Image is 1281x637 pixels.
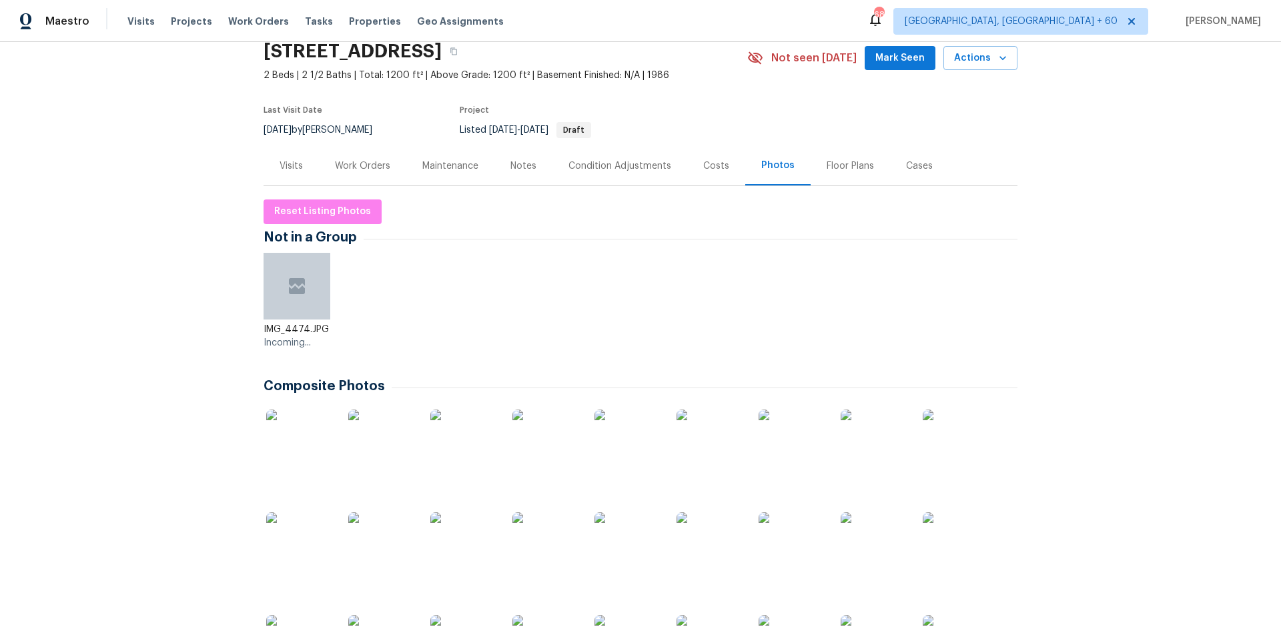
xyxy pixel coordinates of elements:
[127,15,155,28] span: Visits
[865,46,935,71] button: Mark Seen
[264,199,382,224] button: Reset Listing Photos
[954,50,1007,67] span: Actions
[264,106,322,114] span: Last Visit Date
[264,323,340,336] div: IMG_4474.JPG
[264,125,292,135] span: [DATE]
[274,203,371,220] span: Reset Listing Photos
[489,125,517,135] span: [DATE]
[442,39,466,63] button: Copy Address
[510,159,536,173] div: Notes
[906,159,933,173] div: Cases
[422,159,478,173] div: Maintenance
[335,159,390,173] div: Work Orders
[568,159,671,173] div: Condition Adjustments
[460,125,591,135] span: Listed
[875,50,925,67] span: Mark Seen
[305,17,333,26] span: Tasks
[520,125,548,135] span: [DATE]
[761,159,795,172] div: Photos
[943,46,1017,71] button: Actions
[280,159,303,173] div: Visits
[417,15,504,28] span: Geo Assignments
[905,15,1118,28] span: [GEOGRAPHIC_DATA], [GEOGRAPHIC_DATA] + 60
[827,159,874,173] div: Floor Plans
[1180,15,1261,28] span: [PERSON_NAME]
[349,15,401,28] span: Properties
[264,336,311,350] div: Incoming...
[558,126,590,134] span: Draft
[874,8,883,21] div: 682
[264,231,364,244] span: Not in a Group
[171,15,212,28] span: Projects
[264,45,442,58] h2: [STREET_ADDRESS]
[489,125,548,135] span: -
[264,122,388,138] div: by [PERSON_NAME]
[228,15,289,28] span: Work Orders
[460,106,489,114] span: Project
[703,159,729,173] div: Costs
[771,51,857,65] span: Not seen [DATE]
[264,380,392,393] span: Composite Photos
[264,69,747,82] span: 2 Beds | 2 1/2 Baths | Total: 1200 ft² | Above Grade: 1200 ft² | Basement Finished: N/A | 1986
[45,15,89,28] span: Maestro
